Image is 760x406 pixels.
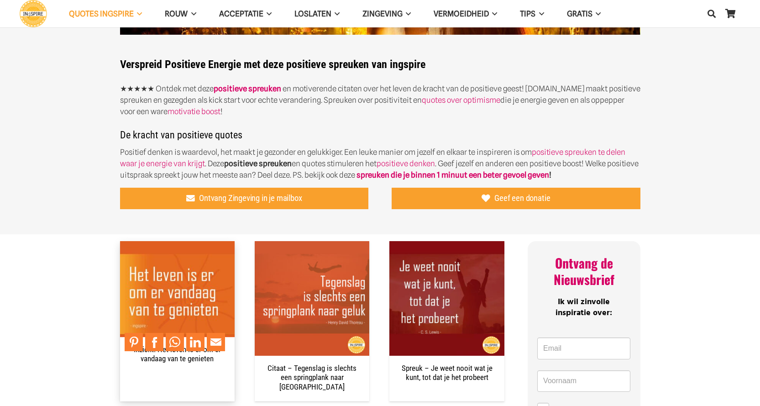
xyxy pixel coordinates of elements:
span: Ontvang de Nieuwsbrief [554,253,614,289]
span: ROUW Menu [188,2,196,25]
a: Geef een donatie [392,188,640,210]
span: GRATIS [567,9,592,18]
a: VERMOEIDHEIDVERMOEIDHEID Menu [422,2,508,26]
a: Citaat – Tegenslag is slechts een springplank naar geluk [255,241,369,356]
span: Ontvang Zingeving in je mailbox [199,194,302,204]
a: Ontvang Zingeving in je mailbox [120,188,369,210]
a: positieve spreuken te delen waar je energie van krijgt [120,148,625,168]
li: Pinterest [125,333,145,351]
span: QUOTES INGSPIRE [69,9,134,18]
span: Zingeving [362,9,403,18]
a: Spreuk – Je weet nooit wat je kunt, tot dat je het probeert [402,364,493,382]
a: positieve spreuken [214,84,281,93]
a: Share to WhatsApp [166,333,184,351]
a: AcceptatieAcceptatie Menu [208,2,283,26]
li: WhatsApp [166,333,186,351]
a: Inzicht: Het leven is er om er vandaag van te genieten [120,241,235,356]
a: ROUWROUW Menu [153,2,207,26]
strong: Verspreid Positieve Energie met deze positieve spreuken van ingspire [120,58,425,71]
a: spreuken die je binnen 1 minuut een beter gevoel geven [356,170,549,179]
span: QUOTES INGSPIRE Menu [134,2,142,25]
a: Zoeken [702,2,721,25]
span: Acceptatie [219,9,263,18]
span: Acceptatie Menu [263,2,272,25]
span: Loslaten Menu [331,2,340,25]
span: VERMOEIDHEID Menu [489,2,497,25]
a: ZingevingZingeving Menu [351,2,422,26]
p: Positief denken is waardevol, het maakt je gezonder en gelukkiger. Een leuke manier om jezelf en ... [120,147,640,181]
a: Inzicht: Het leven is er om er vandaag van te genieten [134,345,221,363]
input: Voornaam [537,370,630,392]
span: TIPS Menu [535,2,544,25]
a: Mail to Email This [207,333,225,351]
img: Spreuk: Je weet nooit wat je kunt, tot dat je het probeert [389,241,504,356]
span: Zingeving Menu [403,2,411,25]
a: LoslatenLoslaten Menu [283,2,351,26]
li: Facebook [145,333,166,351]
a: Spreuk – Je weet nooit wat je kunt, tot dat je het probeert [389,241,504,356]
a: Pin to Pinterest [125,333,143,351]
span: VERMOEIDHEID [434,9,489,18]
span: Loslaten [294,9,331,18]
span: Geef een donatie [494,194,550,204]
a: TIPSTIPS Menu [508,2,555,26]
li: Email This [207,333,227,351]
a: positieve denken [377,159,435,168]
span: ROUW [165,9,188,18]
a: Citaat – Tegenslag is slechts een springplank naar [GEOGRAPHIC_DATA] [267,364,356,391]
span: GRATIS Menu [592,2,601,25]
img: Citaat: Tegenslag is slechts een springplank naar geluk [255,241,369,356]
span: Ik wil zinvolle inspiratie over: [556,295,612,319]
a: QUOTES INGSPIREQUOTES INGSPIRE Menu [58,2,153,26]
a: motivatie boost [168,107,220,116]
a: GRATISGRATIS Menu [556,2,612,26]
li: LinkedIn [186,333,207,351]
img: Het leven is er om er vandaag van te genieten - Pluk de dag quote ingspire citaat [120,241,235,356]
a: Share to LinkedIn [186,333,204,351]
input: Email [537,337,630,359]
a: Share to Facebook [145,333,163,351]
strong: positieve spreuken [224,159,292,168]
p: ★★★★★ Ontdek met deze en motiverende citaten over het leven de kracht van de positieve geest! [DO... [120,83,640,117]
a: quotes over optimisme [422,95,500,105]
strong: ! [355,170,551,179]
span: TIPS [520,9,535,18]
b: De kracht van positieve quotes [120,129,242,141]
